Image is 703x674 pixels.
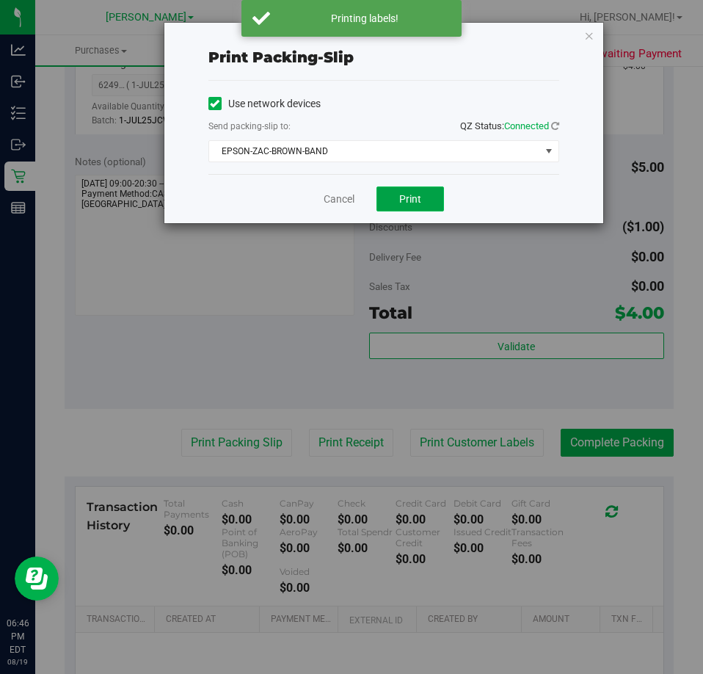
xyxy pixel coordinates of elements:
span: Connected [504,120,549,131]
button: Print [376,186,444,211]
span: select [539,141,558,162]
div: Printing labels! [278,11,451,26]
span: Print packing-slip [208,48,354,66]
a: Cancel [324,192,354,207]
span: EPSON-ZAC-BROWN-BAND [209,141,540,162]
span: QZ Status: [460,120,559,131]
label: Use network devices [208,96,321,112]
label: Send packing-slip to: [208,120,291,133]
span: Print [399,193,421,205]
iframe: Resource center [15,557,59,601]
